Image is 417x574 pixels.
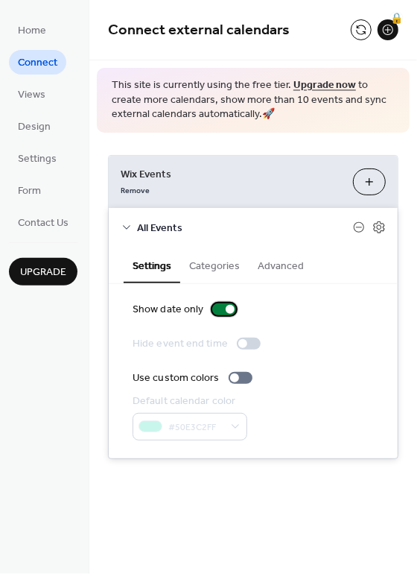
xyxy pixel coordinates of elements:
span: Views [18,88,45,104]
span: All Events [137,221,353,236]
span: Form [18,184,41,200]
div: Show date only [133,302,203,318]
span: Home [18,24,46,40]
span: Upgrade [20,265,66,281]
button: Categories [180,247,249,282]
div: Hide event end time [133,336,228,352]
span: Contact Us [18,216,69,232]
div: Use custom colors [133,370,220,386]
button: Settings [124,247,180,283]
a: Connect [9,50,66,75]
a: Design [9,114,60,139]
button: Upgrade [9,258,77,286]
span: Wix Events [121,167,341,183]
span: Connect external calendars [108,16,290,45]
a: Upgrade now [293,76,356,96]
span: Design [18,120,51,136]
a: Home [9,18,55,42]
span: Connect [18,56,57,72]
span: Settings [18,152,57,168]
button: Advanced [249,247,313,282]
a: Form [9,178,50,203]
div: Default calendar color [133,394,244,409]
span: Remove [121,186,150,196]
a: Views [9,82,54,107]
a: Settings [9,146,66,171]
span: This site is currently using the free tier. to create more calendars, show more than 10 events an... [112,79,395,123]
a: Contact Us [9,210,77,235]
